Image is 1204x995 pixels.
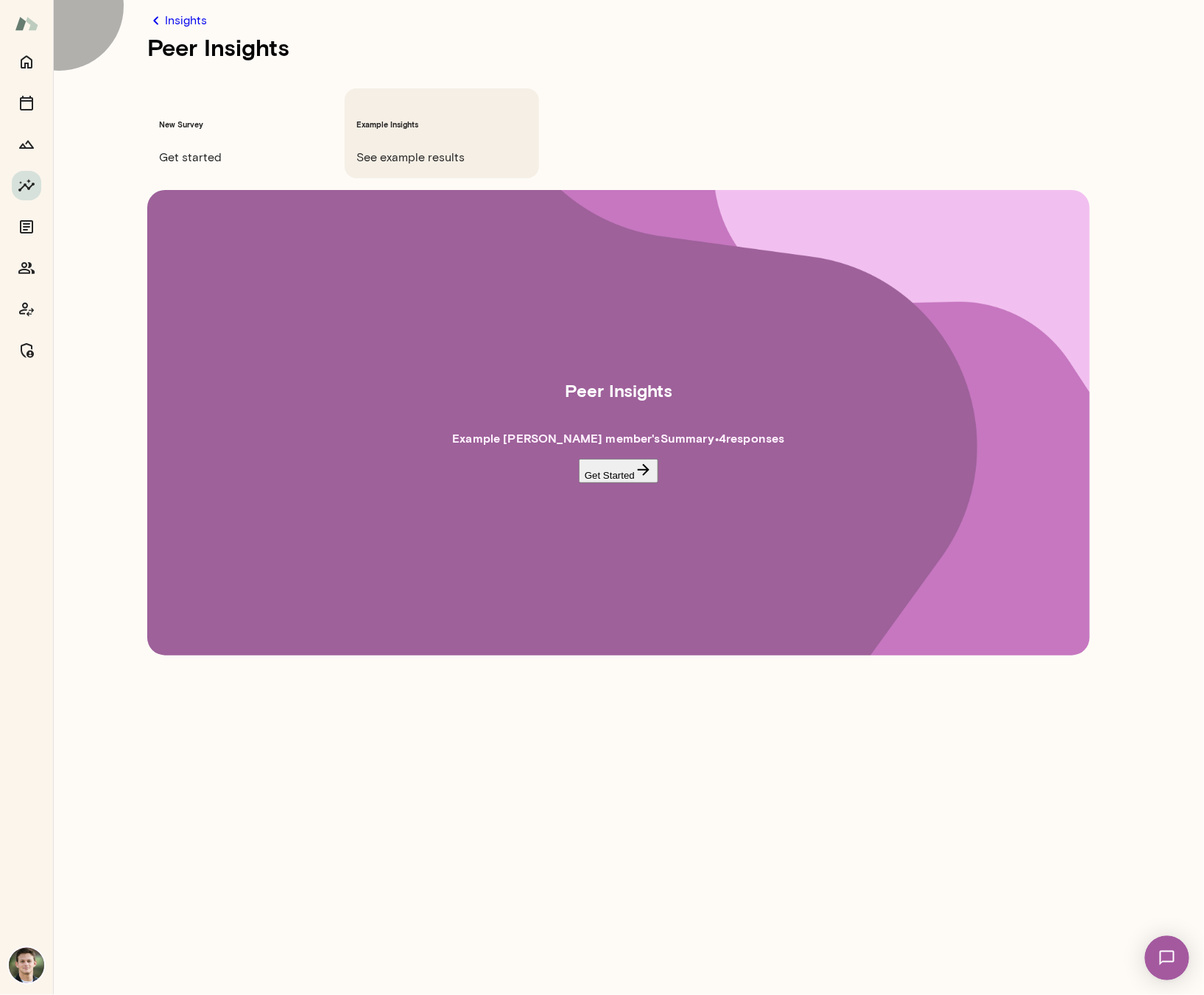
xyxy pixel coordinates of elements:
h2: Peer Insights [565,377,672,404]
span: Example [PERSON_NAME] member 's Summary [452,431,715,445]
h1: Peer Insights [147,29,1090,65]
div: New SurveyGet started [147,88,342,178]
button: Insights [12,171,41,200]
button: Coach app [12,295,41,324]
a: Insights [147,12,1090,29]
span: • 4 response s [715,431,785,445]
button: Manage [12,336,41,365]
h6: Example Insights [356,119,527,130]
button: Home [12,47,41,77]
span: Get started [159,149,330,166]
img: Mento [15,10,38,38]
button: Documents [12,212,41,242]
button: Members [12,253,41,283]
img: Alex Marcus [9,948,44,983]
div: Example InsightsSee example results [345,88,539,178]
h6: New Survey [159,119,330,130]
button: Sessions [12,88,41,118]
span: See example results [356,149,527,166]
button: Get Started [579,459,658,483]
button: Growth Plan [12,130,41,159]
